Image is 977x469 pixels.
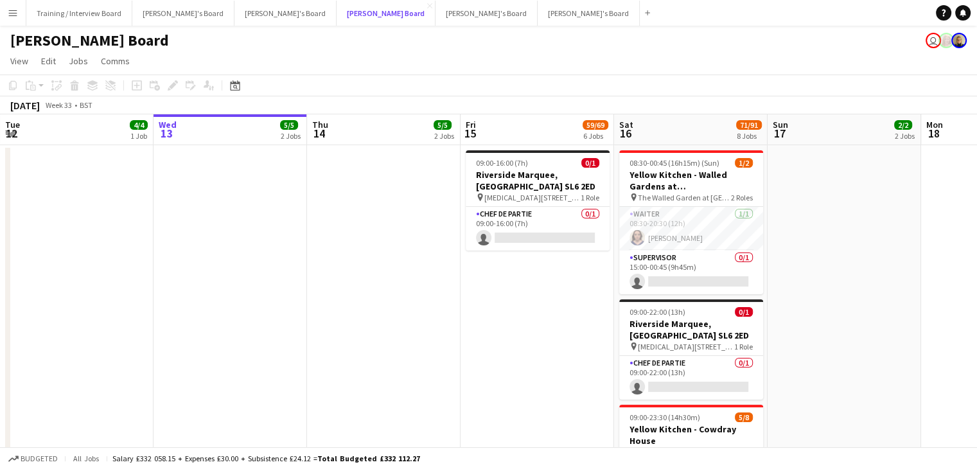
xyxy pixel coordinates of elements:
app-card-role: Chef de Partie0/109:00-22:00 (13h) [619,356,763,400]
span: 2 Roles [731,193,753,202]
span: Thu [312,119,328,130]
span: 14 [310,126,328,141]
span: 71/91 [736,120,762,130]
app-user-avatar: Caitlin Simpson-Hodson [938,33,954,48]
span: 59/69 [583,120,608,130]
span: Edit [41,55,56,67]
span: 5/8 [735,412,753,422]
span: 09:00-22:00 (13h) [629,307,685,317]
span: Tue [5,119,20,130]
button: [PERSON_NAME]'s Board [132,1,234,26]
button: [PERSON_NAME]'s Board [436,1,538,26]
a: Edit [36,53,61,69]
span: 4/4 [130,120,148,130]
span: Jobs [69,55,88,67]
span: Wed [159,119,177,130]
span: 0/1 [581,158,599,168]
div: 2 Jobs [281,131,301,141]
span: Week 33 [42,100,75,110]
div: 1 Job [130,131,147,141]
button: [PERSON_NAME] Board [337,1,436,26]
span: 09:00-16:00 (7h) [476,158,528,168]
h3: Riverside Marquee, [GEOGRAPHIC_DATA] SL6 2ED [619,318,763,341]
span: 16 [617,126,633,141]
button: [PERSON_NAME]'s Board [538,1,640,26]
span: Sat [619,119,633,130]
span: Budgeted [21,454,58,463]
button: Budgeted [6,452,60,466]
app-job-card: 09:00-22:00 (13h)0/1Riverside Marquee, [GEOGRAPHIC_DATA] SL6 2ED [MEDICAL_DATA][STREET_ADDRESS]1 ... [619,299,763,400]
button: Training / Interview Board [26,1,132,26]
span: 15 [464,126,476,141]
h1: [PERSON_NAME] Board [10,31,169,50]
div: 6 Jobs [583,131,608,141]
span: Comms [101,55,130,67]
span: [MEDICAL_DATA][STREET_ADDRESS] [638,342,734,351]
span: All jobs [71,454,101,463]
span: 17 [771,126,788,141]
span: 08:30-00:45 (16h15m) (Sun) [629,158,719,168]
span: Total Budgeted £332 112.27 [317,454,420,463]
span: View [10,55,28,67]
h3: Yellow Kitchen - Walled Gardens at [GEOGRAPHIC_DATA] [619,169,763,192]
span: 1/2 [735,158,753,168]
span: Mon [926,119,943,130]
div: BST [80,100,92,110]
span: 18 [924,126,943,141]
a: Jobs [64,53,93,69]
span: 1 Role [581,193,599,202]
span: 5/5 [280,120,298,130]
app-job-card: 08:30-00:45 (16h15m) (Sun)1/2Yellow Kitchen - Walled Gardens at [GEOGRAPHIC_DATA] The Walled Gard... [619,150,763,294]
span: Sun [773,119,788,130]
span: 0/1 [735,307,753,317]
button: [PERSON_NAME]'s Board [234,1,337,26]
app-job-card: 09:00-16:00 (7h)0/1Riverside Marquee, [GEOGRAPHIC_DATA] SL6 2ED [MEDICAL_DATA][STREET_ADDRESS]1 R... [466,150,610,251]
div: 2 Jobs [895,131,915,141]
span: 5/5 [434,120,452,130]
app-card-role: Supervisor0/115:00-00:45 (9h45m) [619,251,763,294]
div: Salary £332 058.15 + Expenses £30.00 + Subsistence £24.12 = [112,454,420,463]
span: Fri [466,119,476,130]
app-card-role: Waiter1/108:30-20:30 (12h)[PERSON_NAME] [619,207,763,251]
app-card-role: Chef de Partie0/109:00-16:00 (7h) [466,207,610,251]
a: Comms [96,53,135,69]
span: 13 [157,126,177,141]
h3: Yellow Kitchen - Cowdray House [619,423,763,447]
app-user-avatar: Kathryn Davies [926,33,941,48]
app-user-avatar: Nikoleta Gehfeld [951,33,967,48]
div: [DATE] [10,99,40,112]
h3: Riverside Marquee, [GEOGRAPHIC_DATA] SL6 2ED [466,169,610,192]
span: 1 Role [734,342,753,351]
span: 09:00-23:30 (14h30m) [629,412,700,422]
a: View [5,53,33,69]
span: [MEDICAL_DATA][STREET_ADDRESS] [484,193,581,202]
span: The Walled Garden at [GEOGRAPHIC_DATA] [638,193,731,202]
div: 2 Jobs [434,131,454,141]
span: 2/2 [894,120,912,130]
div: 8 Jobs [737,131,761,141]
span: 12 [3,126,20,141]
